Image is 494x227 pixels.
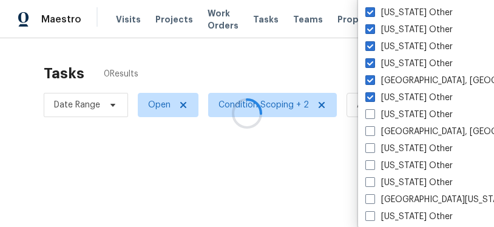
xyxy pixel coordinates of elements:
[365,177,453,189] label: [US_STATE] Other
[365,24,453,36] label: [US_STATE] Other
[365,41,453,53] label: [US_STATE] Other
[365,7,453,19] label: [US_STATE] Other
[365,160,453,172] label: [US_STATE] Other
[365,58,453,70] label: [US_STATE] Other
[365,211,453,223] label: [US_STATE] Other
[365,92,453,104] label: [US_STATE] Other
[365,143,453,155] label: [US_STATE] Other
[365,109,453,121] label: [US_STATE] Other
